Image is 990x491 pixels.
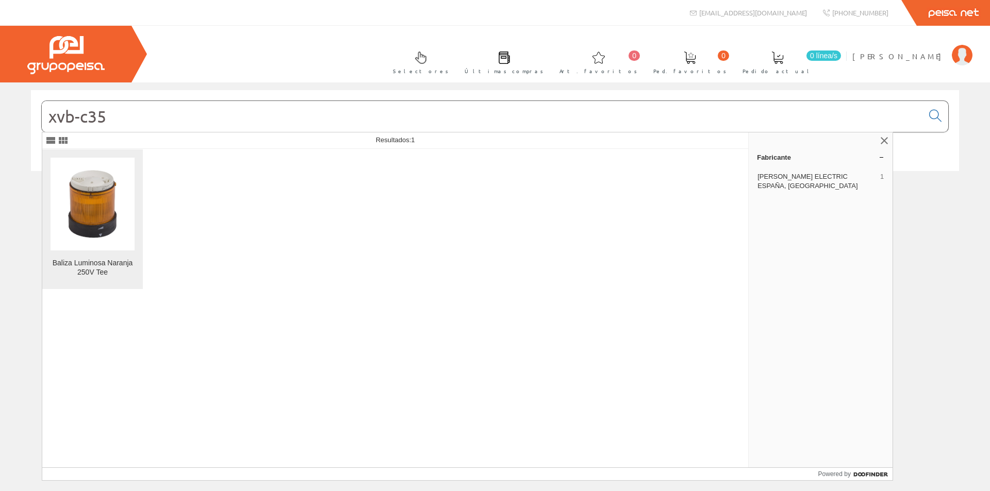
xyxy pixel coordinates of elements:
a: Selectores [383,43,454,80]
a: [PERSON_NAME] [852,43,972,53]
a: Últimas compras [454,43,549,80]
span: Últimas compras [465,66,543,76]
span: [PERSON_NAME] [852,51,947,61]
img: Grupo Peisa [27,36,105,74]
a: Fabricante [749,149,893,165]
a: Powered by [818,468,893,480]
span: [PHONE_NUMBER] [832,8,888,17]
span: 1 [880,172,884,191]
span: Selectores [393,66,449,76]
input: Buscar... [42,101,923,132]
span: [PERSON_NAME] ELECTRIC ESPAÑA, [GEOGRAPHIC_DATA] [757,172,876,191]
span: Ped. favoritos [653,66,727,76]
span: Art. favoritos [559,66,637,76]
a: Baliza Luminosa Naranja 250V Tee Baliza Luminosa Naranja 250V Tee [42,149,143,289]
div: Baliza Luminosa Naranja 250V Tee [51,259,135,277]
span: Powered by [818,469,851,479]
span: Resultados: [376,136,415,144]
img: Baliza Luminosa Naranja 250V Tee [51,162,135,246]
span: Pedido actual [742,66,813,76]
span: 0 [629,50,640,61]
div: © Grupo Peisa [31,184,959,193]
span: [EMAIL_ADDRESS][DOMAIN_NAME] [699,8,807,17]
span: 1 [411,136,415,144]
span: 0 línea/s [806,50,841,61]
span: 0 [718,50,729,61]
